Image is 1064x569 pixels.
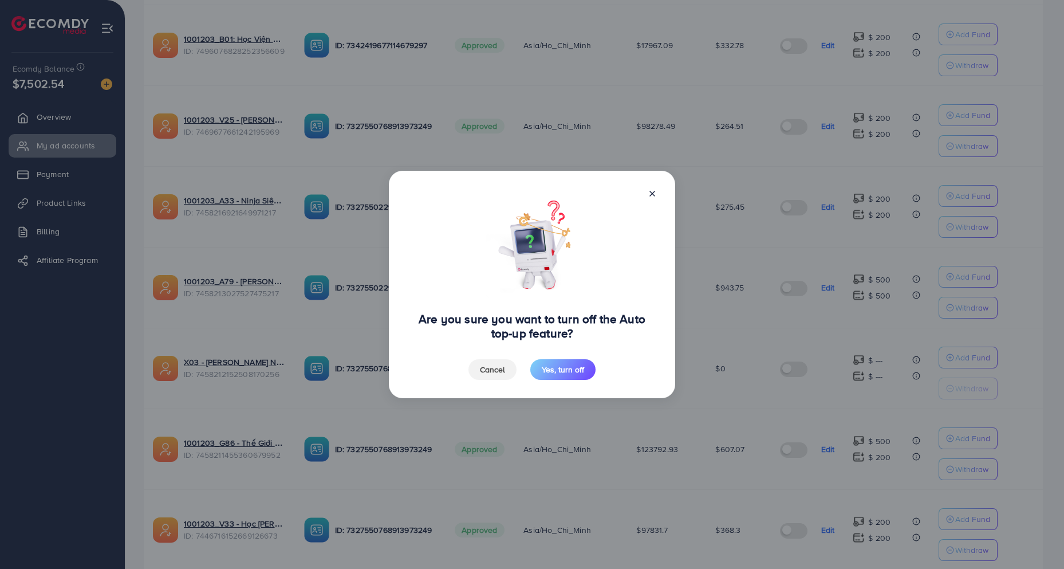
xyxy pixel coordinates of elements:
span: Yes, turn off [542,364,584,375]
h4: Are you sure you want to turn off the Auto top-up feature? [407,312,657,340]
button: Yes, turn off [530,359,596,380]
img: bg-confirm-turn-off.46796951.png [485,198,588,299]
button: Cancel [468,359,517,380]
iframe: Chat [1015,517,1055,560]
span: Cancel [480,364,505,375]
